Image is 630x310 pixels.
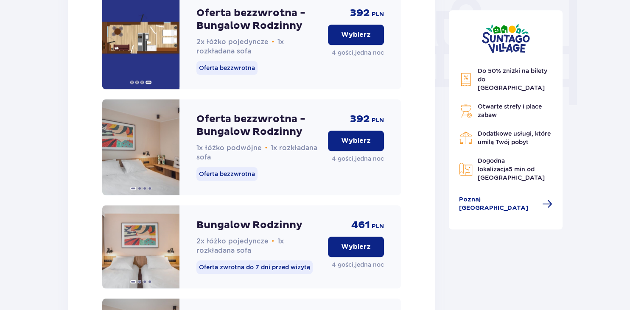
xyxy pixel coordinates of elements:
[272,237,274,246] span: •
[328,131,384,151] button: Wybierz
[332,154,384,163] p: 4 gości , jedna noc
[459,195,552,212] a: Poznaj [GEOGRAPHIC_DATA]
[459,104,473,117] img: Grill Icon
[328,237,384,257] button: Wybierz
[351,219,370,232] span: 461
[341,242,371,251] p: Wybierz
[332,260,384,269] p: 4 gości , jedna noc
[509,166,527,173] span: 5 min.
[196,61,258,75] p: Oferta bezzwrotna
[196,144,262,152] span: 1x łóżko podwójne
[482,24,530,53] img: Suntago Village
[459,131,473,145] img: Restaurant Icon
[372,222,384,231] span: PLN
[196,38,269,46] span: 2x łóżko pojedyncze
[372,116,384,125] span: PLN
[341,30,371,39] p: Wybierz
[196,167,258,181] p: Oferta bezzwrotna
[332,48,384,57] p: 4 gości , jedna noc
[196,237,269,245] span: 2x łóżko pojedyncze
[478,67,547,91] span: Do 50% zniżki na bilety do [GEOGRAPHIC_DATA]
[372,10,384,19] span: PLN
[196,7,322,32] p: Oferta bezzwrotna - Bungalow Rodzinny
[350,113,370,126] span: 392
[272,38,274,46] span: •
[102,205,179,288] img: Bungalow Rodzinny
[102,99,179,195] img: Oferta bezzwrotna - Bungalow Rodzinny
[478,157,545,181] span: Dogodna lokalizacja od [GEOGRAPHIC_DATA]
[196,219,302,232] p: Bungalow Rodzinny
[350,7,370,20] span: 392
[265,144,268,152] span: •
[196,113,322,138] p: Oferta bezzwrotna - Bungalow Rodzinny
[459,195,537,212] span: Poznaj [GEOGRAPHIC_DATA]
[459,162,473,176] img: Map Icon
[459,73,473,87] img: Discount Icon
[196,260,313,274] p: Oferta zwrotna do 7 dni przed wizytą
[328,25,384,45] button: Wybierz
[341,136,371,145] p: Wybierz
[478,103,542,118] span: Otwarte strefy i place zabaw
[478,130,551,145] span: Dodatkowe usługi, które umilą Twój pobyt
